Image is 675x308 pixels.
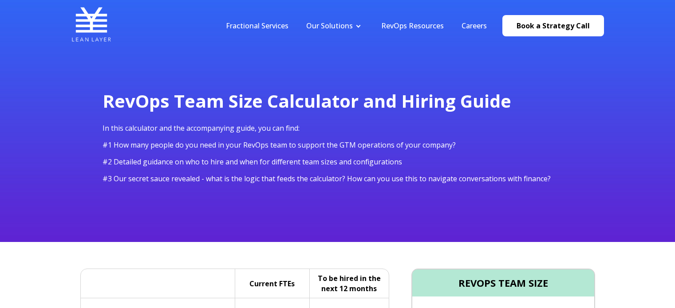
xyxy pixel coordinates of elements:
a: Book a Strategy Call [502,15,604,36]
a: RevOps Resources [381,21,444,31]
span: #1 How many people do you need in your RevOps team to support the GTM operations of your company? [103,140,456,150]
img: Lean Layer Logo [71,4,111,44]
a: Our Solutions [306,21,353,31]
a: Fractional Services [226,21,288,31]
a: Careers [462,21,487,31]
h4: REVOPS TEAM SIZE [412,269,594,296]
span: #3 Our secret sauce revealed - what is the logic that feeds the calculator? How can you use this ... [103,174,551,183]
h5: Current FTEs [249,279,295,289]
span: #2 Detailed guidance on who to hire and when for different team sizes and configurations [103,157,402,167]
span: In this calculator and the accompanying guide, you can find: [103,123,300,133]
span: RevOps Team Size Calculator and Hiring Guide [103,89,511,113]
h5: To be hired in the next 12 months [314,273,384,293]
div: Navigation Menu [217,21,496,31]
